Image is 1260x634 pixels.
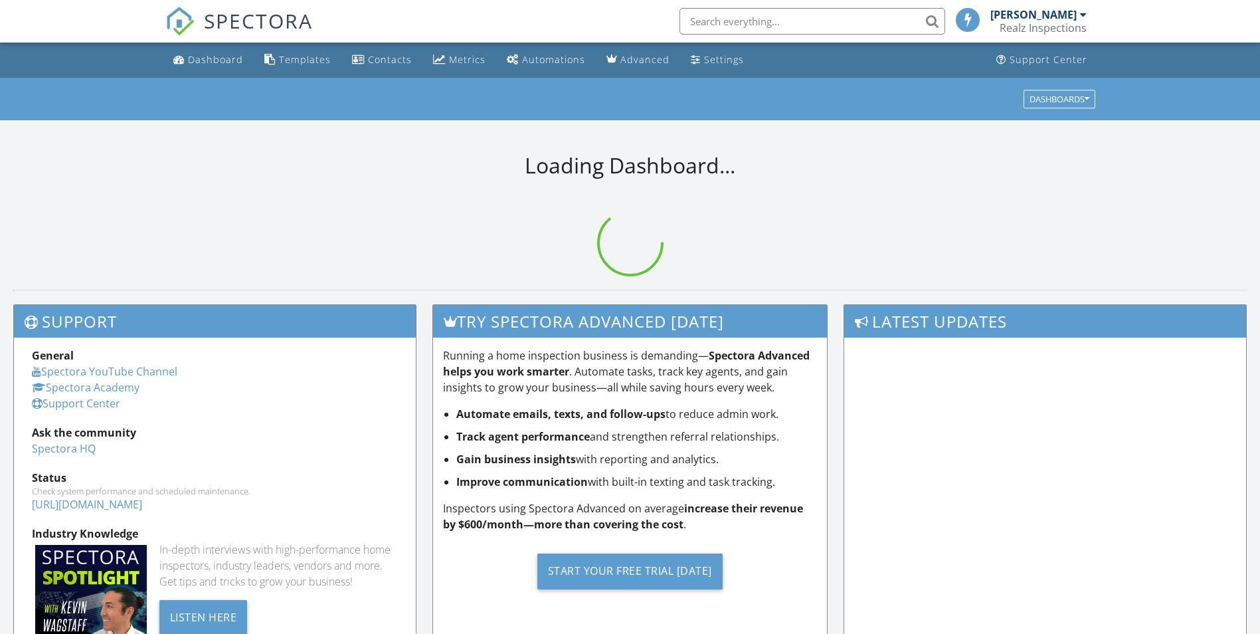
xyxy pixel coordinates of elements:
[32,425,398,441] div: Ask the community
[168,48,248,72] a: Dashboard
[522,53,585,66] div: Automations
[165,7,195,36] img: The Best Home Inspection Software - Spectora
[165,18,313,46] a: SPECTORA
[32,380,139,395] a: Spectora Academy
[456,474,817,490] li: with built-in texting and task tracking.
[1024,90,1095,108] button: Dashboards
[456,406,817,422] li: to reduce admin work.
[32,470,398,486] div: Status
[159,542,398,589] div: In-depth interviews with high-performance home inspectors, industry leaders, vendors and more. Ge...
[456,451,817,467] li: with reporting and analytics.
[537,554,723,589] div: Start Your Free Trial [DATE]
[601,48,675,72] a: Advanced
[1030,94,1089,104] div: Dashboards
[1000,21,1087,35] div: Realz Inspections
[32,486,398,496] div: Check system performance and scheduled maintenance.
[501,48,590,72] a: Automations (Basic)
[443,500,817,532] p: Inspectors using Spectora Advanced on average .
[991,48,1093,72] a: Support Center
[443,348,810,379] strong: Spectora Advanced helps you work smarter
[368,53,412,66] div: Contacts
[347,48,417,72] a: Contacts
[32,396,120,411] a: Support Center
[443,501,803,532] strong: increase their revenue by $600/month—more than covering the cost
[456,475,588,489] strong: Improve communication
[32,526,398,542] div: Industry Knowledge
[990,8,1077,21] div: [PERSON_NAME]
[449,53,486,66] div: Metrics
[204,7,313,35] span: SPECTORA
[443,543,817,599] a: Start Your Free Trial [DATE]
[704,53,744,66] div: Settings
[1010,53,1087,66] div: Support Center
[32,441,96,456] a: Spectora HQ
[456,429,590,444] strong: Track agent performance
[428,48,491,72] a: Metrics
[456,407,666,421] strong: Automate emails, texts, and follow-ups
[32,497,142,512] a: [URL][DOMAIN_NAME]
[32,364,177,379] a: Spectora YouTube Channel
[14,305,416,338] h3: Support
[159,609,248,624] a: Listen Here
[279,53,331,66] div: Templates
[456,452,576,467] strong: Gain business insights
[443,348,817,395] p: Running a home inspection business is demanding— . Automate tasks, track key agents, and gain ins...
[679,8,945,35] input: Search everything...
[456,429,817,445] li: and strengthen referral relationships.
[685,48,749,72] a: Settings
[620,53,670,66] div: Advanced
[844,305,1246,338] h3: Latest Updates
[188,53,243,66] div: Dashboard
[259,48,336,72] a: Templates
[32,348,74,363] strong: General
[433,305,827,338] h3: Try spectora advanced [DATE]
